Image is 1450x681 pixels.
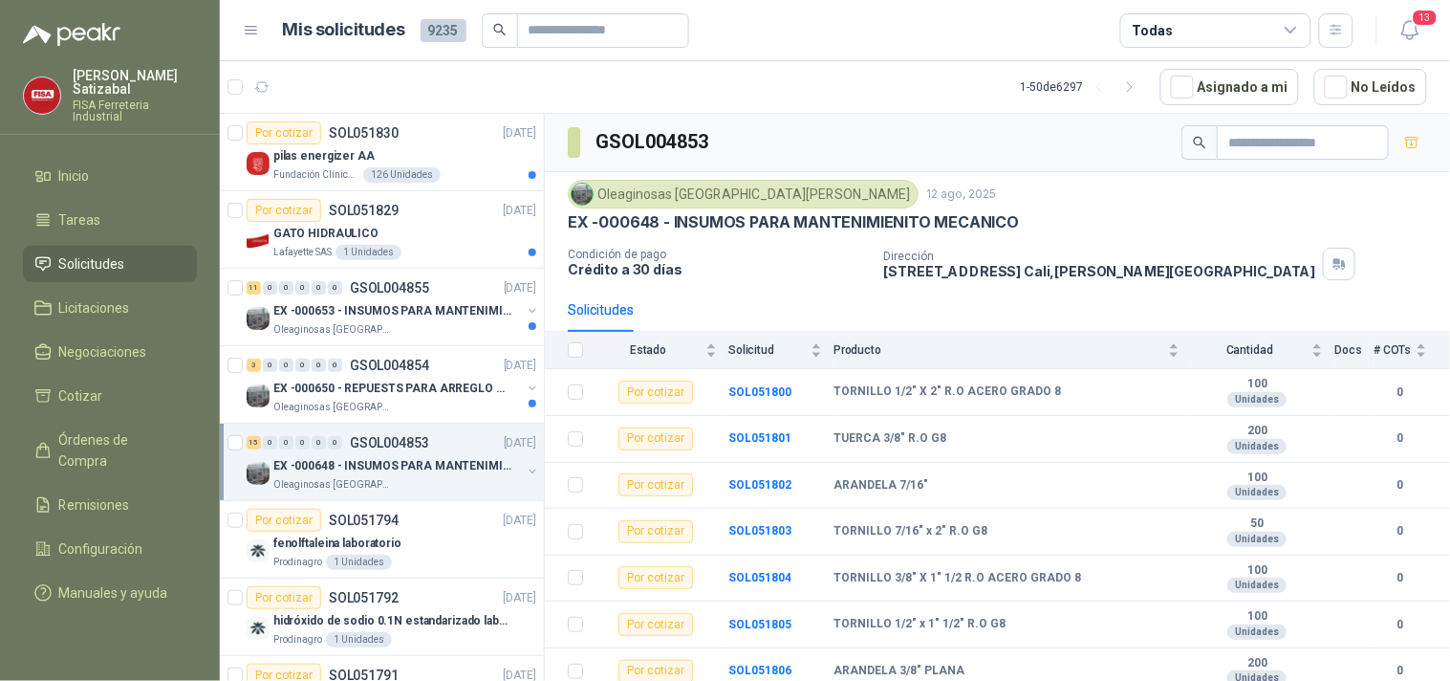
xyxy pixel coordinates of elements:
[247,436,261,450] div: 15
[1393,13,1427,48] button: 13
[247,462,270,485] img: Company Logo
[728,571,791,584] b: SOL051804
[1191,563,1323,579] b: 100
[312,436,326,450] div: 0
[328,359,342,372] div: 0
[273,322,394,338] p: Oleaginosas [GEOGRAPHIC_DATA][PERSON_NAME]
[363,167,441,183] div: 126 Unidades
[728,618,791,631] a: SOL051805
[504,512,536,530] p: [DATE]
[220,114,544,191] a: Por cotizarSOL051830[DATE] Company Logopilas energizer AAFundación Clínica Shaio126 Unidades
[328,281,342,295] div: 0
[572,184,593,205] img: Company Logo
[59,209,101,231] span: Tareas
[618,381,693,404] div: Por cotizar
[23,334,197,370] a: Negociaciones
[618,473,693,496] div: Por cotizar
[247,354,540,415] a: 3 0 0 0 0 0 GSOL004854[DATE] Company LogoEX -000650 - REPUESTS PARA ARREGLO BOMBA DE PLANTAOleagi...
[247,152,270,175] img: Company Logo
[335,245,401,260] div: 1 Unidades
[350,281,429,295] p: GSOL004855
[568,299,634,320] div: Solicitudes
[59,385,103,406] span: Cotizar
[329,204,399,217] p: SOL051829
[312,359,326,372] div: 0
[1314,69,1427,105] button: No Leídos
[618,613,693,636] div: Por cotizar
[1133,20,1173,41] div: Todas
[247,359,261,372] div: 3
[728,524,791,538] a: SOL051803
[595,343,702,357] span: Estado
[273,167,359,183] p: Fundación Clínica Shaio
[833,617,1006,632] b: TORNILLO 1/2" x 1" 1/2" R.O G8
[350,436,429,450] p: GSOL004853
[1374,522,1427,540] b: 0
[247,230,270,253] img: Company Logo
[247,617,270,640] img: Company Logo
[247,539,270,562] img: Company Logo
[833,431,946,447] b: TUERCA 3/8" R.O G8
[59,538,143,560] span: Configuración
[295,436,310,450] div: 0
[329,591,399,604] p: SOL051792
[504,589,536,607] p: [DATE]
[1191,343,1308,357] span: Cantidad
[73,69,197,96] p: [PERSON_NAME] Satizabal
[247,276,540,338] a: 11 0 0 0 0 0 GSOL004855[DATE] Company LogoEX -000653 - INSUMOS PARA MANTENIMIENTO A CADENASOleagi...
[59,253,125,275] span: Solicitudes
[728,385,791,399] a: SOL051800
[728,332,833,369] th: Solicitud
[1191,516,1323,532] b: 50
[279,359,293,372] div: 0
[247,586,321,609] div: Por cotizar
[833,664,964,679] b: ARANDELA 3/8" PLANA
[1021,72,1145,102] div: 1 - 50 de 6297
[1191,656,1323,671] b: 200
[247,281,261,295] div: 11
[220,191,544,269] a: Por cotizarSOL051829[DATE] Company LogoGATO HIDRAULICOLafayette SAS1 Unidades
[23,422,197,479] a: Órdenes de Compra
[926,186,996,204] p: 12 ago, 2025
[504,202,536,220] p: [DATE]
[728,343,807,357] span: Solicitud
[326,555,392,570] div: 1 Unidades
[1374,384,1427,402] b: 0
[1334,332,1374,369] th: Docs
[728,664,791,677] a: SOL051806
[263,436,277,450] div: 0
[23,246,197,282] a: Solicitudes
[263,281,277,295] div: 0
[247,307,270,330] img: Company Logo
[329,126,399,140] p: SOL051830
[312,281,326,295] div: 0
[23,378,197,414] a: Cotizar
[23,531,197,567] a: Configuración
[728,478,791,492] a: SOL051802
[833,384,1061,400] b: TORNILLO 1/2" X 2" R.O ACERO GRADO 8
[1193,136,1206,149] span: search
[295,359,310,372] div: 0
[59,582,168,604] span: Manuales y ayuda
[59,165,90,187] span: Inicio
[247,384,270,407] img: Company Logo
[568,261,869,277] p: Crédito a 30 días
[1227,392,1287,407] div: Unidades
[1412,9,1439,27] span: 13
[1227,439,1287,454] div: Unidades
[220,579,544,656] a: Por cotizarSOL051792[DATE] Company Logohidróxido de sodio 0.1N estandarizado laboratorioProdinagr...
[1227,578,1287,593] div: Unidades
[273,225,379,243] p: GATO HIDRAULICO
[283,16,405,44] h1: Mis solicitudes
[504,434,536,452] p: [DATE]
[1374,616,1427,634] b: 0
[884,263,1316,279] p: [STREET_ADDRESS] Cali , [PERSON_NAME][GEOGRAPHIC_DATA]
[1160,69,1299,105] button: Asignado a mi
[833,343,1164,357] span: Producto
[1227,532,1287,547] div: Unidades
[329,514,399,527] p: SOL051794
[23,202,197,238] a: Tareas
